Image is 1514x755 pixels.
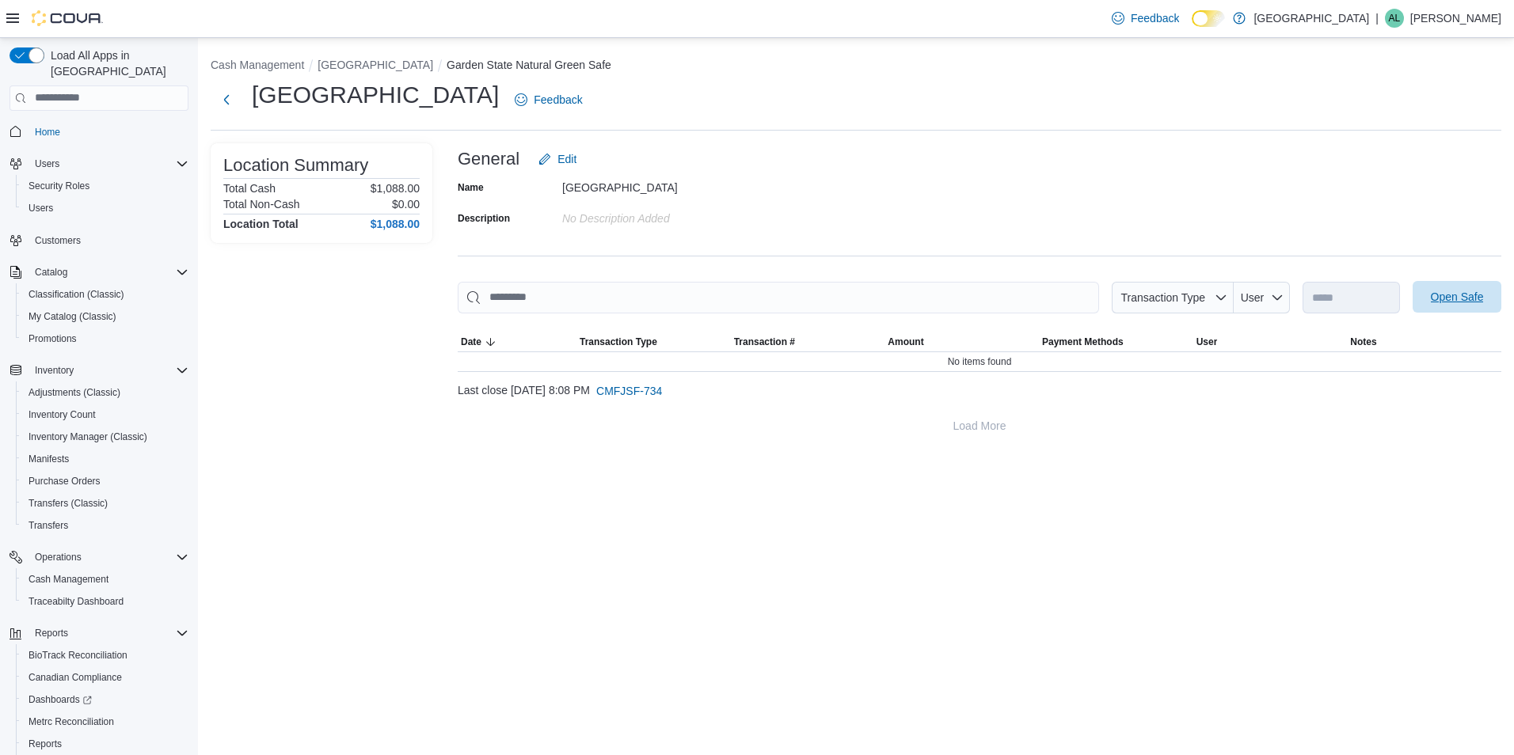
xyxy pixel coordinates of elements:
a: Metrc Reconciliation [22,712,120,731]
button: Notes [1347,332,1501,351]
button: Open Safe [1413,281,1501,313]
span: Manifests [22,450,188,469]
button: Canadian Compliance [16,666,195,689]
span: Metrc Reconciliation [22,712,188,731]
a: Home [29,123,67,142]
button: Metrc Reconciliation [16,711,195,733]
h4: Location Total [223,218,299,230]
span: Purchase Orders [22,472,188,491]
h3: Location Summary [223,156,368,175]
a: Dashboards [22,690,98,709]
span: Load All Apps in [GEOGRAPHIC_DATA] [44,47,188,79]
button: Reports [29,624,74,643]
span: CMFJSF-734 [596,383,662,399]
button: Cash Management [211,59,304,71]
a: Inventory Manager (Classic) [22,427,154,446]
span: Transfers (Classic) [22,494,188,513]
button: Reports [16,733,195,755]
button: BioTrack Reconciliation [16,644,195,666]
div: No Description added [562,206,774,225]
a: Customers [29,231,87,250]
a: Feedback [1105,2,1185,34]
a: BioTrack Reconciliation [22,646,134,665]
span: Transfers [22,516,188,535]
button: My Catalog (Classic) [16,305,195,328]
span: Home [35,126,60,138]
span: Promotions [29,332,77,345]
a: Classification (Classic) [22,285,131,304]
button: Transaction # [731,332,885,351]
p: [GEOGRAPHIC_DATA] [1253,9,1369,28]
a: Adjustments (Classic) [22,383,127,402]
span: Notes [1350,336,1376,348]
button: Promotions [16,328,195,350]
input: Dark Mode [1192,10,1225,27]
span: Adjustments (Classic) [22,383,188,402]
span: My Catalog (Classic) [22,307,188,326]
span: Inventory [29,361,188,380]
span: Classification (Classic) [29,288,124,301]
span: Reports [29,738,62,750]
span: Feedback [1131,10,1179,26]
span: Catalog [29,263,188,282]
span: Inventory Manager (Classic) [22,427,188,446]
button: [GEOGRAPHIC_DATA] [318,59,433,71]
div: Last close [DATE] 8:08 PM [458,375,1501,407]
p: $1,088.00 [371,182,420,195]
h6: Total Cash [223,182,276,195]
span: Customers [35,234,81,247]
button: Traceabilty Dashboard [16,590,195,613]
button: Inventory [29,361,80,380]
span: Payment Methods [1042,336,1124,348]
span: Dark Mode [1192,27,1193,28]
nav: An example of EuiBreadcrumbs [211,57,1501,76]
span: User [1241,291,1265,304]
p: $0.00 [392,198,420,211]
span: AL [1389,9,1401,28]
span: Home [29,122,188,142]
span: Security Roles [22,176,188,195]
button: Inventory Count [16,404,195,426]
button: Users [29,154,66,173]
button: Adjustments (Classic) [16,381,195,404]
img: Cova [32,10,103,26]
span: Date [461,336,481,348]
span: BioTrack Reconciliation [29,649,127,662]
span: Metrc Reconciliation [29,715,114,728]
a: Transfers (Classic) [22,494,114,513]
button: Garden State Natural Green Safe [447,59,611,71]
label: Description [458,212,510,225]
span: Reports [22,734,188,753]
button: Catalog [3,261,195,283]
span: Load More [953,418,1006,434]
span: Inventory Count [22,405,188,424]
span: Canadian Compliance [22,668,188,687]
button: Transaction Type [1112,282,1234,313]
span: Operations [35,551,82,563]
span: Dashboards [29,693,92,706]
a: Purchase Orders [22,472,107,491]
span: Purchase Orders [29,475,101,488]
input: This is a search bar. As you type, the results lower in the page will automatically filter. [458,282,1099,313]
a: Canadian Compliance [22,668,128,687]
span: Customers [29,230,188,250]
span: Dashboards [22,690,188,709]
a: Manifests [22,450,75,469]
span: Cash Management [29,573,108,586]
button: Transfers (Classic) [16,492,195,514]
span: Inventory [35,364,74,377]
div: [GEOGRAPHIC_DATA] [562,175,774,194]
span: Traceabilty Dashboard [29,595,124,608]
span: Classification (Classic) [22,285,188,304]
button: Amount [884,332,1039,351]
span: Traceabilty Dashboard [22,592,188,611]
span: Manifests [29,453,69,465]
a: My Catalog (Classic) [22,307,123,326]
h1: [GEOGRAPHIC_DATA] [252,79,499,111]
span: No items found [948,355,1012,368]
button: Catalog [29,263,74,282]
button: CMFJSF-734 [590,375,668,407]
button: Next [211,84,242,116]
a: Promotions [22,329,83,348]
span: BioTrack Reconciliation [22,646,188,665]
